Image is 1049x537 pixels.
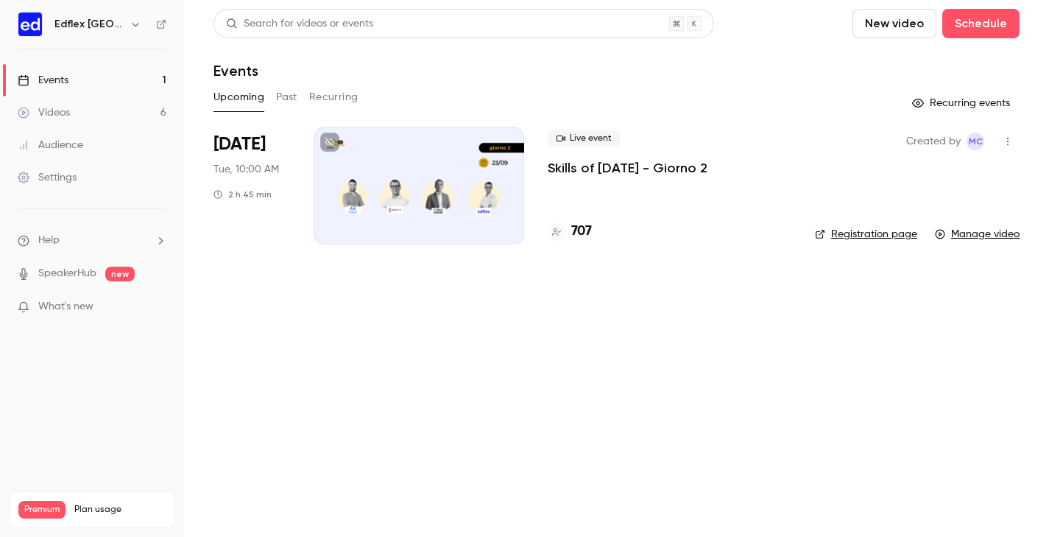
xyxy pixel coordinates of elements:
a: Skills of [DATE] - Giorno 2 [548,159,707,177]
div: Search for videos or events [226,16,373,32]
button: Schedule [942,9,1020,38]
button: Recurring [309,85,359,109]
span: Live event [548,130,621,147]
div: Audience [18,138,83,152]
span: What's new [38,299,93,315]
img: Edflex Italy [18,13,42,36]
span: Help [38,233,60,248]
a: Manage video [935,227,1020,242]
span: new [105,267,135,281]
span: Tue, 10:00 AM [213,162,279,177]
li: help-dropdown-opener [18,233,166,248]
span: Created by [906,133,961,150]
span: Plan usage [74,504,166,516]
a: 707 [548,222,592,242]
span: MC [969,133,983,150]
h1: Events [213,62,258,80]
div: Events [18,73,68,88]
span: Manon Cousin [967,133,984,150]
button: Recurring events [905,91,1020,115]
iframe: Noticeable Trigger [149,301,166,314]
a: SpeakerHub [38,266,96,281]
div: Videos [18,105,70,120]
div: Sep 23 Tue, 10:00 AM (Europe/Berlin) [213,127,291,245]
span: Premium [18,501,66,519]
div: Settings [18,170,77,185]
div: 2 h 45 min [213,189,272,200]
button: Upcoming [213,85,264,109]
button: Past [276,85,297,109]
h6: Edflex [GEOGRAPHIC_DATA] [54,17,124,32]
a: Registration page [815,227,917,242]
h4: 707 [571,222,592,242]
button: New video [852,9,936,38]
span: [DATE] [213,133,266,156]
